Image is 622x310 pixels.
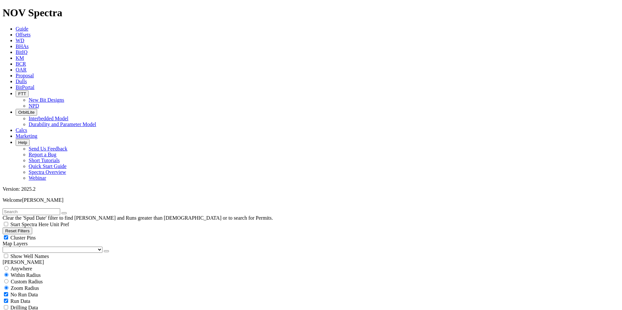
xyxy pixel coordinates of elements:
a: Dulls [16,79,27,84]
button: OrbitLite [16,109,37,116]
span: Show Well Names [10,253,49,259]
h1: NOV Spectra [3,7,619,19]
a: New Bit Designs [29,97,64,103]
a: Offsets [16,32,31,37]
a: Guide [16,26,28,32]
a: Durability and Parameter Model [29,122,96,127]
span: OrbitLite [18,110,34,115]
a: KM [16,55,24,61]
a: BHAs [16,44,29,49]
button: FTT [16,90,29,97]
span: Within Radius [11,272,41,278]
span: Run Data [10,298,30,304]
div: [PERSON_NAME] [3,259,619,265]
a: Webinar [29,175,46,181]
span: Unit Pref [50,222,69,227]
a: Interbedded Model [29,116,68,121]
span: Map Layers [3,241,28,246]
span: [PERSON_NAME] [22,197,63,203]
a: Marketing [16,133,37,139]
span: FTT [18,91,26,96]
button: Help [16,139,30,146]
span: Cluster Pins [10,235,36,240]
a: Short Tutorials [29,158,60,163]
a: Report a Bug [29,152,56,157]
button: Reset Filters [3,227,32,234]
span: Clear the 'Spud Date' filter to find [PERSON_NAME] and Runs greater than [DEMOGRAPHIC_DATA] or to... [3,215,273,221]
a: WD [16,38,24,43]
span: Help [18,140,27,145]
a: NPD [29,103,39,109]
a: BitIQ [16,49,27,55]
input: Search [3,208,60,215]
span: Start Spectra Here [10,222,48,227]
a: BitPortal [16,84,34,90]
p: Welcome [3,197,619,203]
input: Start Spectra Here [4,222,8,226]
a: Calcs [16,127,27,133]
a: BCR [16,61,26,67]
div: Version: 2025.2 [3,186,619,192]
a: Send Us Feedback [29,146,67,151]
a: Quick Start Guide [29,163,66,169]
span: No Run Data [10,292,38,297]
span: Custom Radius [11,279,43,284]
a: OAR [16,67,27,72]
a: Spectra Overview [29,169,66,175]
span: Anywhere [10,266,32,271]
span: Zoom Radius [11,285,39,291]
a: Proposal [16,73,34,78]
